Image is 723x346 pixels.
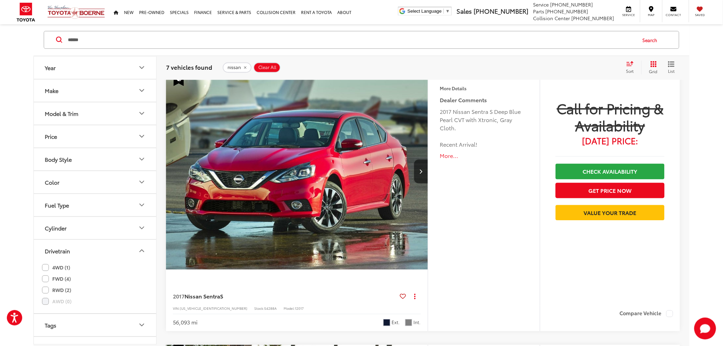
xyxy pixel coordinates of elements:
[644,13,659,17] span: Map
[405,319,412,326] span: Gray
[45,156,72,162] div: Body Style
[440,96,528,104] h5: Dealer Comments
[47,5,105,19] img: Vic Vaughan Toyota of Boerne
[34,102,157,124] button: Model & TrimModel & Trim
[533,15,570,22] span: Collision Center
[34,194,157,216] button: Fuel TypeFuel Type
[693,13,708,17] span: Saved
[228,65,241,70] span: nissan
[666,13,681,17] span: Contact
[284,306,295,311] span: Model:
[295,306,304,311] span: 12017
[138,224,146,232] div: Cylinder
[626,68,634,74] span: Sort
[556,164,665,179] a: Check Availability
[34,148,157,170] button: Body StyleBody Style
[34,79,157,102] button: MakeMake
[45,322,56,328] div: Tags
[440,152,528,160] button: More...
[254,63,281,73] button: Clear All
[668,68,675,74] span: List
[546,8,588,15] span: [PHONE_NUMBER]
[408,9,442,14] span: Select Language
[572,15,614,22] span: [PHONE_NUMBER]
[166,73,428,270] a: 2017 Nissan Sentra S2017 Nissan Sentra S2017 Nissan Sentra S2017 Nissan Sentra S
[408,9,450,14] a: Select Language​
[220,292,223,300] span: S
[42,296,71,307] label: AWD (0)
[67,32,636,48] input: Search by Make, Model, or Keyword
[414,319,421,326] span: Int.
[223,63,251,73] button: remove nissan
[138,201,146,209] div: Fuel Type
[550,1,593,8] span: [PHONE_NUMBER]
[556,183,665,198] button: Get Price Now
[45,87,58,94] div: Make
[138,64,146,72] div: Year
[446,9,450,14] span: ▼
[138,155,146,163] div: Body Style
[264,306,277,311] span: 54288A
[258,65,276,70] span: Clear All
[42,262,70,273] label: 4WD (1)
[556,205,665,221] a: Value Your Trade
[619,310,673,317] label: Compare Vehicle
[45,202,69,208] div: Fuel Type
[440,86,528,91] h4: More Details
[621,13,637,17] span: Service
[45,225,67,231] div: Cylinder
[663,61,680,75] button: List View
[45,248,70,254] div: Drivetrain
[641,61,663,75] button: Grid View
[636,31,667,49] button: Search
[440,108,528,149] div: 2017 Nissan Sentra S Deep Blue Pearl CVT with Xtronic, Gray Cloth. Recent Arrival!
[694,318,716,340] svg: Start Chat
[138,109,146,118] div: Model & Trim
[474,6,528,15] span: [PHONE_NUMBER]
[42,284,71,296] label: RWD (2)
[694,318,716,340] button: Toggle Chat Window
[533,8,544,15] span: Parts
[45,110,78,117] div: Model & Trim
[556,100,665,134] span: Call for Pricing & Availability
[166,63,212,71] span: 7 vehicles found
[414,294,415,299] span: dropdown dots
[45,179,59,185] div: Color
[556,137,665,144] span: [DATE] Price:
[34,171,157,193] button: ColorColor
[42,273,71,284] label: FWD (4)
[138,178,146,186] div: Color
[138,86,146,95] div: Make
[166,73,428,270] div: 2017 Nissan Sentra S 0
[383,319,390,326] span: Deep Blue Pearl
[173,319,197,327] div: 56,093 mi
[392,319,400,326] span: Ext.
[456,6,472,15] span: Sales
[34,240,157,262] button: DrivetrainDrivetrain
[173,306,180,311] span: VIN:
[34,217,157,239] button: CylinderCylinder
[45,133,57,139] div: Price
[34,314,157,336] button: TagsTags
[173,293,397,300] a: 2017Nissan SentraS
[34,125,157,147] button: PricePrice
[45,64,56,71] div: Year
[414,160,428,184] button: Next image
[138,321,146,329] div: Tags
[623,61,641,75] button: Select sort value
[180,306,247,311] span: [US_VEHICLE_IDENTIFICATION_NUMBER]
[138,247,146,255] div: Drivetrain
[409,290,421,302] button: Actions
[254,306,264,311] span: Stock:
[533,1,549,8] span: Service
[138,132,146,141] div: Price
[649,69,658,75] span: Grid
[166,73,428,270] img: 2017 Nissan Sentra S
[185,292,220,300] span: Nissan Sentra
[34,56,157,79] button: YearYear
[173,292,185,300] span: 2017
